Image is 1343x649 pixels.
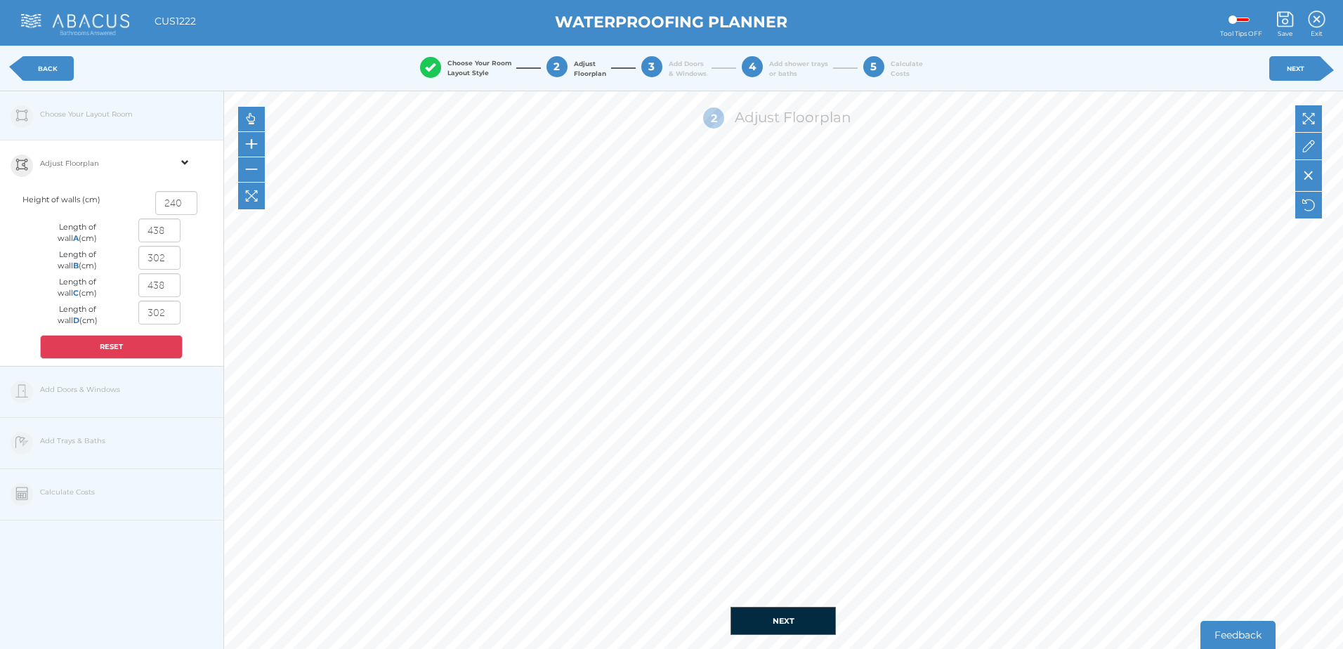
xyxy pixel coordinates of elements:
button: 3 Add Doors& Windows [625,40,722,96]
span: Adjust Floorplan [574,59,606,78]
span: Add Doors & Windows [669,59,707,78]
img: Save [1276,11,1294,28]
span: Length of wall (cm) [58,249,97,270]
img: reset-icon.png [1302,199,1315,211]
label: Guide [1232,18,1250,22]
span: Layout Style [447,69,489,77]
span: Save [1276,29,1294,39]
b: D [73,315,79,325]
b: A [73,233,79,243]
span: Calculate Costs [891,59,923,78]
img: move-icon.png [245,190,258,202]
img: stage-2-icon.png [15,158,28,171]
img: zoom-out-icon.png [245,163,258,176]
div: Center Floorplan [238,183,265,210]
a: BACK [21,56,74,81]
span: Add shower trays or baths [769,59,828,78]
a: Exit [1308,4,1325,37]
div: Reset floorplan [1295,192,1322,219]
b: B [73,261,79,270]
span: Length of wall (cm) [58,222,97,243]
img: zoom-in-icon.png [245,138,258,150]
div: Draw wall [1295,133,1322,160]
img: Exit [1308,11,1325,28]
span: Choose Your Room [447,58,511,77]
span: Length of wall (cm) [58,277,97,298]
span: Tool Tips OFF [1220,29,1262,39]
div: Move wall [1295,105,1322,133]
span: Height of walls (cm) [22,195,100,204]
button: 2 AdjustFloorplan [530,40,622,96]
a: NEXT [1269,56,1322,81]
div: Zoom out [238,157,265,183]
span: Length of wall (cm) [58,304,98,325]
div: Pan Floorplan [238,107,265,132]
button: RESET [40,335,183,359]
b: C [73,288,79,298]
div: Zoom in [238,132,265,157]
img: delete-icon.png [1304,169,1313,183]
button: NEXT [731,607,836,635]
button: 5 CalculateCosts [847,40,938,96]
img: move-icon.png [1302,112,1315,125]
button: 4 Add shower traysor baths [726,40,844,96]
button: Feedback [1200,621,1276,649]
span: Adjust Floorplan [40,140,99,186]
span: Exit [1308,29,1325,39]
h1: CUS1222 [155,16,196,27]
img: draw-icon.png [1302,140,1315,152]
button: Choose Your Room Layout Style [404,41,527,96]
h1: WATERPROOFING PLANNER [242,14,1102,31]
div: Delete wall [1295,160,1322,192]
